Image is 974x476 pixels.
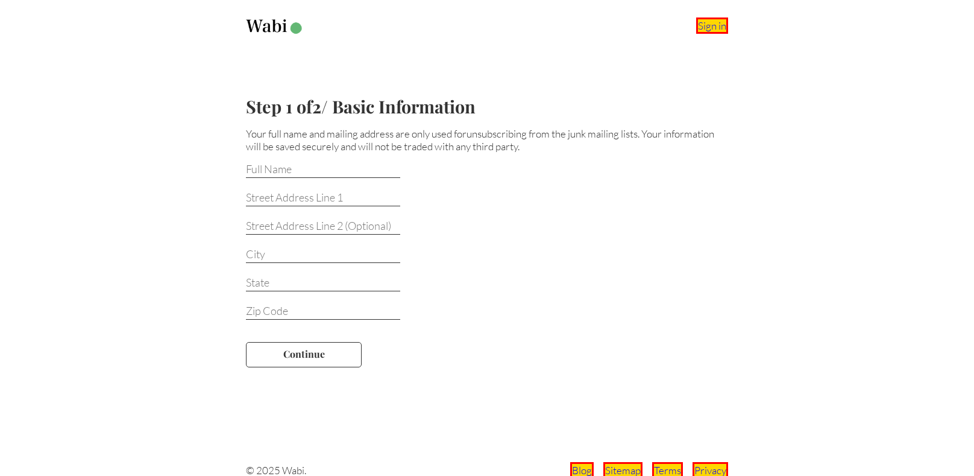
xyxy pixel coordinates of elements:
h2: Step 1 of 2 / Basic Information [246,95,728,118]
span: unsubscribing from the junk mailing lists [467,127,638,140]
img: Wabi [246,19,304,34]
input: State [246,276,400,291]
input: Street Address Line 2 (Optional) [246,219,400,235]
a: Sign in [696,17,728,34]
input: Street Address Line 1 [246,191,400,206]
button: Continue [246,342,362,367]
input: Zip Code [246,304,400,320]
input: Full Name [246,162,400,178]
p: Your full name and mailing address are only used for . Your information will be saved securely an... [246,127,728,153]
input: City [246,247,400,263]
